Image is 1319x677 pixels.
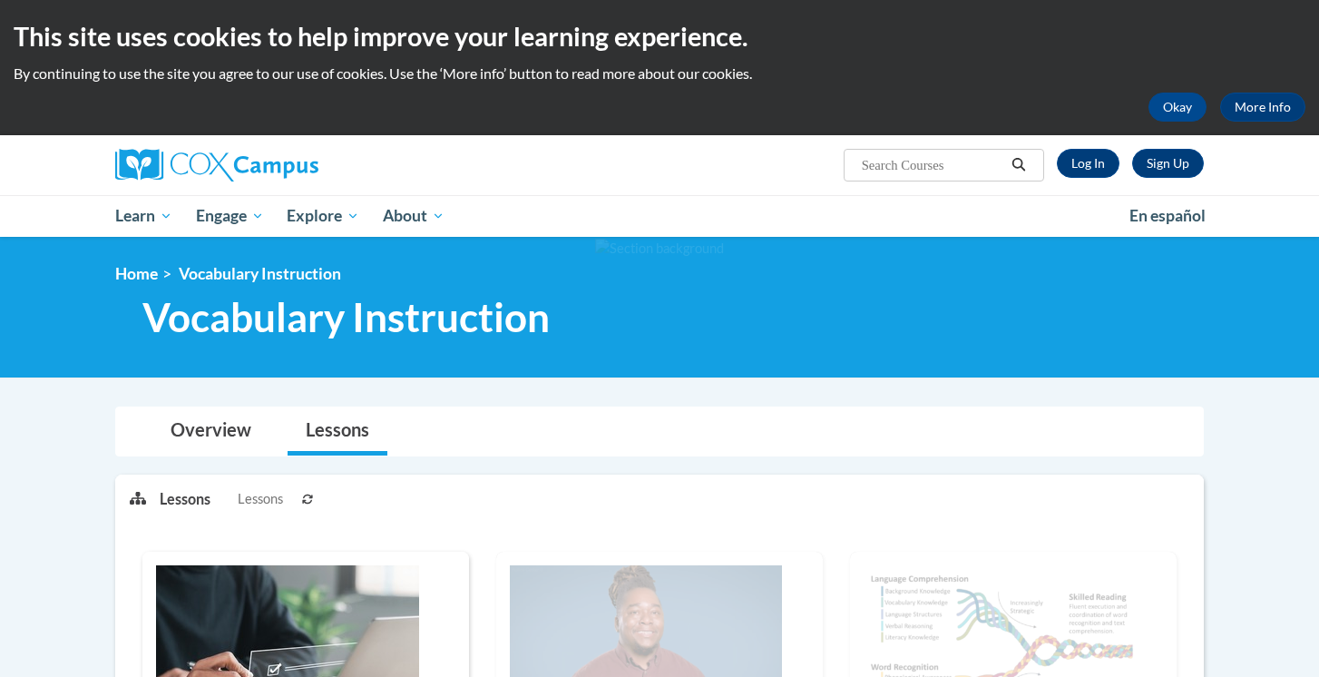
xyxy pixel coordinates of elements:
[103,195,184,237] a: Learn
[275,195,371,237] a: Explore
[184,195,276,237] a: Engage
[115,149,318,182] img: Cox Campus
[238,489,283,509] span: Lessons
[1220,93,1305,122] a: More Info
[383,205,445,227] span: About
[1005,154,1032,176] button: Search
[179,264,341,283] span: Vocabulary Instruction
[196,205,264,227] span: Engage
[88,195,1231,237] div: Main menu
[595,239,724,259] img: Section background
[115,149,460,182] a: Cox Campus
[371,195,456,237] a: About
[160,489,210,509] p: Lessons
[115,264,158,283] a: Home
[1148,93,1207,122] button: Okay
[14,18,1305,54] h2: This site uses cookies to help improve your learning experience.
[152,407,269,456] a: Overview
[860,154,1005,176] input: Search Courses
[288,407,387,456] a: Lessons
[287,205,359,227] span: Explore
[14,64,1305,83] p: By continuing to use the site you agree to our use of cookies. Use the ‘More info’ button to read...
[1129,206,1206,225] span: En español
[1132,149,1204,178] a: Register
[1118,197,1217,235] a: En español
[142,293,550,341] span: Vocabulary Instruction
[1057,149,1119,178] a: Log In
[115,205,172,227] span: Learn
